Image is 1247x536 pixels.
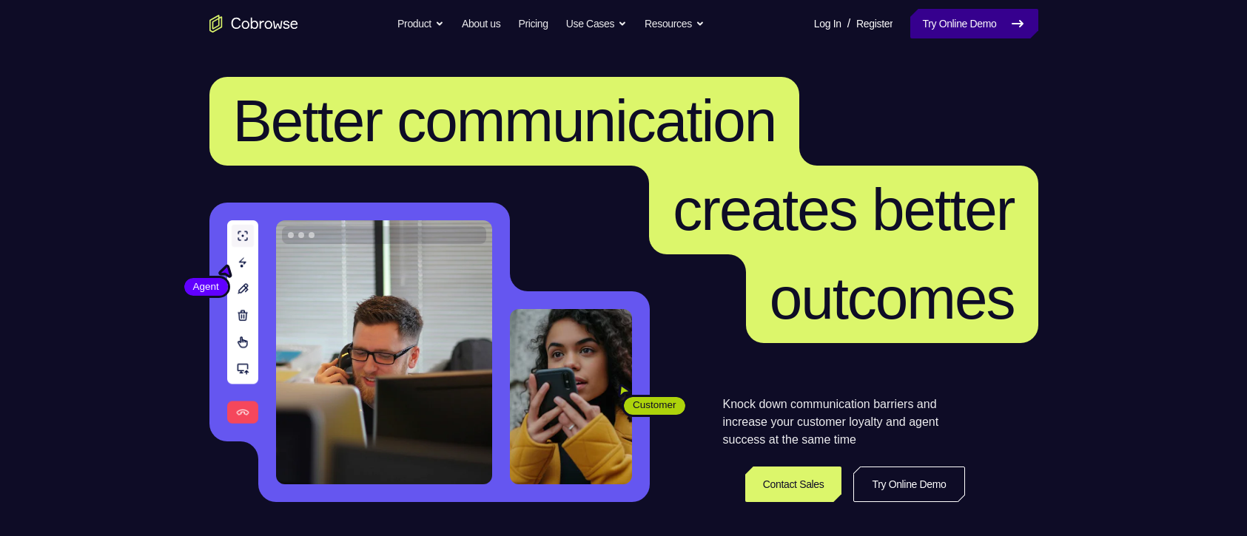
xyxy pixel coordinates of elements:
p: Knock down communication barriers and increase your customer loyalty and agent success at the sam... [723,396,965,449]
a: Go to the home page [209,15,298,33]
button: Use Cases [566,9,627,38]
span: outcomes [770,265,1015,331]
a: About us [462,9,500,38]
span: creates better [673,177,1014,242]
a: Contact Sales [745,467,842,502]
img: A customer support agent talking on the phone [276,220,492,484]
span: / [847,15,850,33]
a: Try Online Demo [853,467,964,502]
a: Register [856,9,893,38]
a: Pricing [518,9,548,38]
span: Better communication [233,88,776,154]
button: Resources [645,9,705,38]
button: Product [397,9,444,38]
img: A customer holding their phone [510,309,632,484]
a: Try Online Demo [910,9,1038,38]
a: Log In [814,9,841,38]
